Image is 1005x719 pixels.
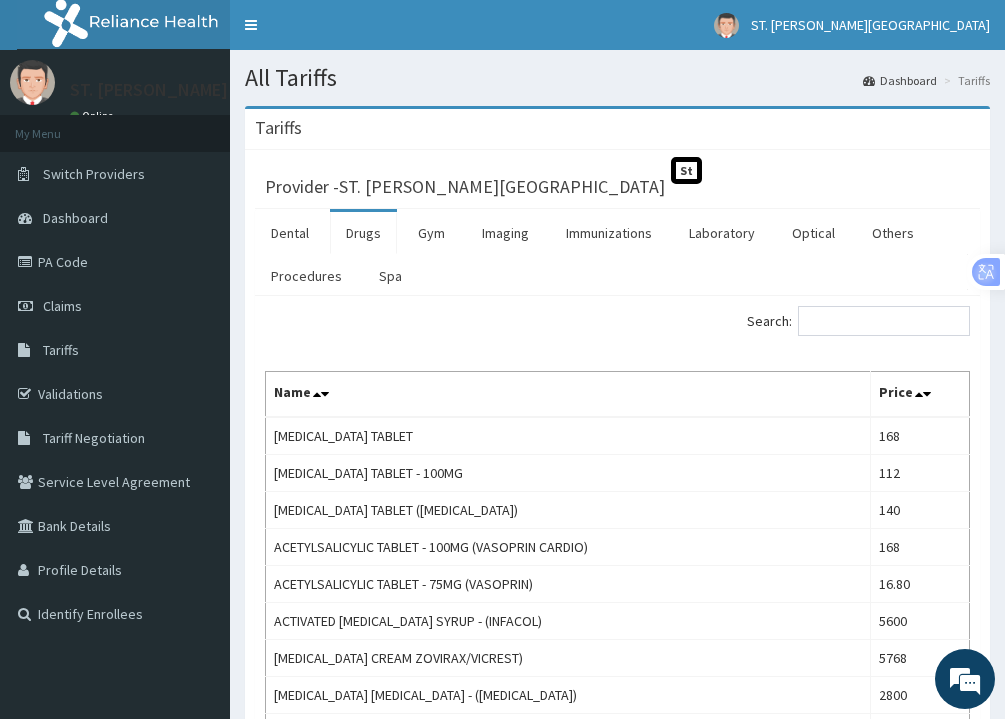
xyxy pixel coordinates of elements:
[714,13,739,38] img: User Image
[70,109,118,123] a: Online
[266,677,871,714] td: [MEDICAL_DATA] [MEDICAL_DATA] - ([MEDICAL_DATA])
[671,157,702,184] span: St
[116,226,276,428] span: We're online!
[266,529,871,566] td: ACETYLSALICYLIC TABLET - 100MG (VASOPRIN CARDIO)
[673,212,771,254] a: Laboratory
[871,492,970,529] td: 140
[871,677,970,714] td: 2800
[43,429,145,447] span: Tariff Negotiation
[10,60,55,105] img: User Image
[871,566,970,603] td: 16.80
[871,640,970,677] td: 5768
[871,529,970,566] td: 168
[363,255,418,297] a: Spa
[871,417,970,455] td: 168
[255,119,302,137] h3: Tariffs
[266,566,871,603] td: ACETYLSALICYLIC TABLET - 75MG (VASOPRIN)
[798,306,970,336] input: Search:
[43,341,79,359] span: Tariffs
[266,603,871,640] td: ACTIVATED [MEDICAL_DATA] SYRUP - (INFACOL)
[751,16,990,34] span: ST. [PERSON_NAME][GEOGRAPHIC_DATA]
[863,72,937,89] a: Dashboard
[266,372,871,418] th: Name
[871,372,970,418] th: Price
[245,65,990,91] h1: All Tariffs
[402,212,461,254] a: Gym
[266,492,871,529] td: [MEDICAL_DATA] TABLET ([MEDICAL_DATA])
[43,297,82,315] span: Claims
[856,212,930,254] a: Others
[265,178,665,196] h3: Provider - ST. [PERSON_NAME][GEOGRAPHIC_DATA]
[550,212,668,254] a: Immunizations
[255,255,358,297] a: Procedures
[266,455,871,492] td: [MEDICAL_DATA] TABLET - 100MG
[871,603,970,640] td: 5600
[776,212,851,254] a: Optical
[466,212,545,254] a: Imaging
[43,165,145,183] span: Switch Providers
[330,212,397,254] a: Drugs
[266,417,871,455] td: [MEDICAL_DATA] TABLET
[43,209,108,227] span: Dashboard
[328,10,376,58] div: Minimize live chat window
[747,306,970,336] label: Search:
[70,81,393,99] p: ST. [PERSON_NAME][GEOGRAPHIC_DATA]
[10,494,381,564] textarea: Type your message and hit 'Enter'
[939,72,990,89] li: Tariffs
[104,112,336,138] div: Chat with us now
[255,212,325,254] a: Dental
[871,455,970,492] td: 112
[37,100,81,150] img: d_794563401_company_1708531726252_794563401
[266,640,871,677] td: [MEDICAL_DATA] CREAM ZOVIRAX/VICREST)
